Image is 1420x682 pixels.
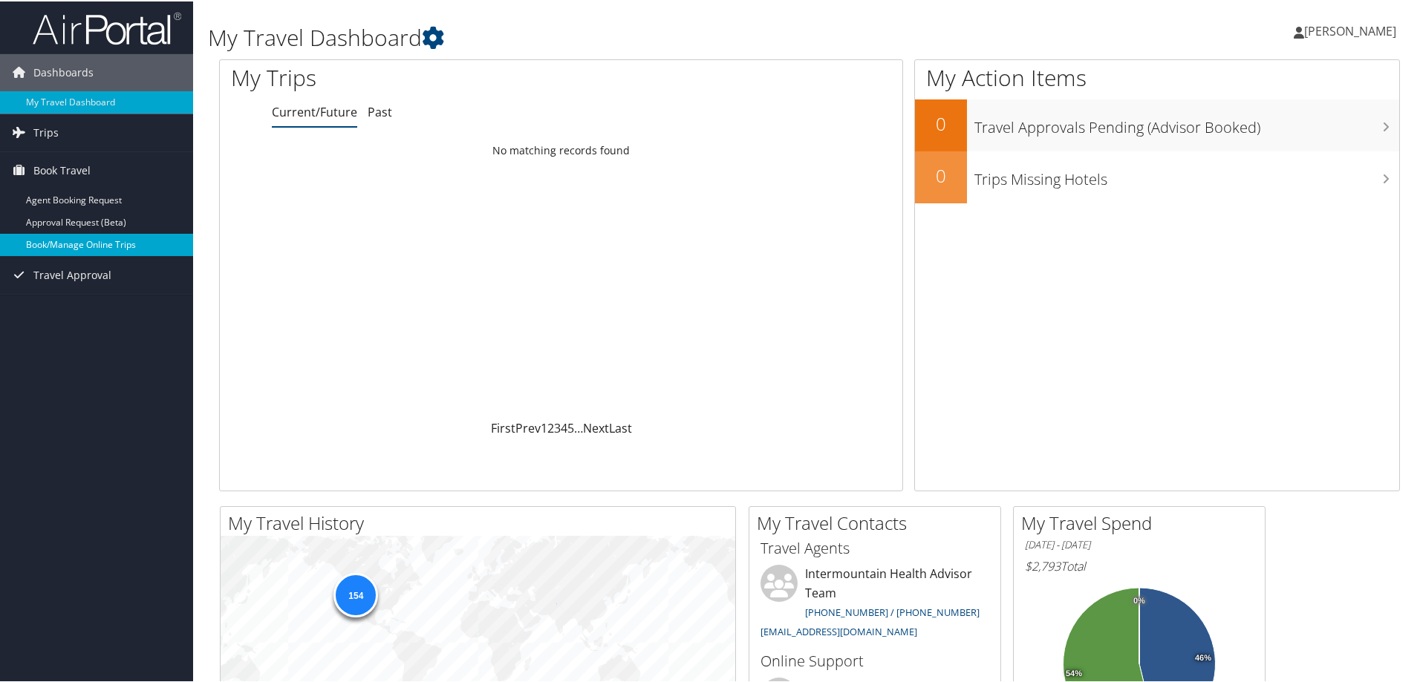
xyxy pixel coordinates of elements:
[33,151,91,188] span: Book Travel
[515,419,541,435] a: Prev
[554,419,561,435] a: 3
[333,571,378,616] div: 154
[583,419,609,435] a: Next
[231,61,607,92] h1: My Trips
[541,419,547,435] a: 1
[574,419,583,435] span: …
[33,113,59,150] span: Trips
[757,509,1000,534] h2: My Travel Contacts
[761,649,989,670] h3: Online Support
[491,419,515,435] a: First
[228,509,735,534] h2: My Travel History
[1021,509,1265,534] h2: My Travel Spend
[974,108,1399,137] h3: Travel Approvals Pending (Advisor Booked)
[761,537,989,557] h3: Travel Agents
[1025,537,1254,551] h6: [DATE] - [DATE]
[208,21,1010,52] h1: My Travel Dashboard
[1195,652,1211,661] tspan: 46%
[915,61,1399,92] h1: My Action Items
[1066,668,1082,677] tspan: 54%
[974,160,1399,188] h3: Trips Missing Hotels
[753,563,997,643] li: Intermountain Health Advisor Team
[915,110,967,135] h2: 0
[1025,557,1254,573] h6: Total
[272,102,357,119] a: Current/Future
[1294,7,1411,52] a: [PERSON_NAME]
[915,150,1399,202] a: 0Trips Missing Hotels
[1133,595,1145,604] tspan: 0%
[1304,22,1396,38] span: [PERSON_NAME]
[220,136,902,163] td: No matching records found
[915,162,967,187] h2: 0
[368,102,392,119] a: Past
[547,419,554,435] a: 2
[561,419,567,435] a: 4
[33,10,181,45] img: airportal-logo.png
[761,623,917,637] a: [EMAIL_ADDRESS][DOMAIN_NAME]
[915,98,1399,150] a: 0Travel Approvals Pending (Advisor Booked)
[805,604,980,617] a: [PHONE_NUMBER] / [PHONE_NUMBER]
[33,53,94,90] span: Dashboards
[609,419,632,435] a: Last
[567,419,574,435] a: 5
[33,255,111,292] span: Travel Approval
[1025,557,1061,573] span: $2,793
